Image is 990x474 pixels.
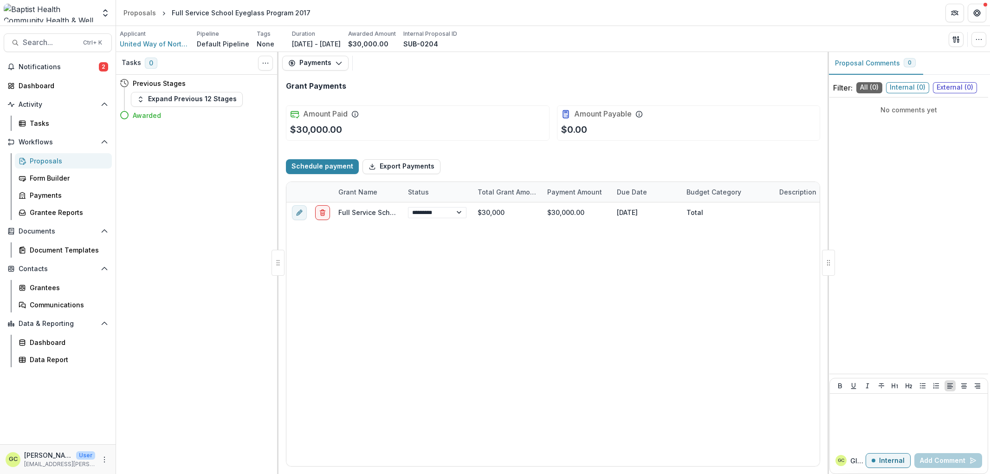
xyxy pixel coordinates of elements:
[686,208,703,217] div: Total
[348,39,388,49] p: $30,000.00
[30,208,104,217] div: Grantee Reports
[774,187,822,197] div: Description
[19,320,97,328] span: Data & Reporting
[914,453,982,468] button: Add Comment
[879,457,905,465] p: Internal
[611,182,681,202] div: Due Date
[4,59,112,74] button: Notifications2
[4,33,112,52] button: Search...
[828,52,923,75] button: Proposal Comments
[19,63,99,71] span: Notifications
[99,4,112,22] button: Open entity switcher
[120,39,189,49] a: United Way of Northeast [US_STATE], Inc.
[856,82,882,93] span: All ( 0 )
[933,82,977,93] span: External ( 0 )
[286,159,359,174] button: Schedule payment
[122,59,141,67] h3: Tasks
[958,380,970,391] button: Align Center
[282,56,349,71] button: Payments
[15,116,112,131] a: Tasks
[292,205,307,220] button: edit
[15,188,112,203] a: Payments
[30,245,104,255] div: Document Templates
[931,380,942,391] button: Ordered List
[76,451,95,460] p: User
[258,56,273,71] button: Toggle View Cancelled Tasks
[120,30,146,38] p: Applicant
[120,6,160,19] a: Proposals
[292,30,315,38] p: Duration
[4,78,112,93] a: Dashboard
[4,97,112,112] button: Open Activity
[286,82,346,91] h2: Grant Payments
[15,352,112,367] a: Data Report
[19,81,104,91] div: Dashboard
[850,456,866,466] p: Glenwood C
[472,182,542,202] div: Total Grant Amount
[681,182,774,202] div: Budget Category
[19,138,97,146] span: Workflows
[403,39,438,49] p: SUB-0204
[133,78,186,88] h4: Previous Stages
[19,227,97,235] span: Documents
[4,224,112,239] button: Open Documents
[972,380,983,391] button: Align Right
[333,182,402,202] div: Grant Name
[362,159,440,174] button: Export Payments
[24,450,72,460] p: [PERSON_NAME]
[945,4,964,22] button: Partners
[542,202,611,222] div: $30,000.00
[833,105,984,115] p: No comments yet
[99,454,110,465] button: More
[15,242,112,258] a: Document Templates
[402,182,472,202] div: Status
[833,82,853,93] p: Filter:
[123,8,156,18] div: Proposals
[30,190,104,200] div: Payments
[886,82,929,93] span: Internal ( 0 )
[30,283,104,292] div: Grantees
[19,265,97,273] span: Contacts
[835,380,846,391] button: Bold
[15,297,112,312] a: Communications
[866,453,911,468] button: Internal
[9,456,18,462] div: Glenwood Charles
[862,380,873,391] button: Italicize
[99,62,108,71] span: 2
[348,30,396,38] p: Awarded Amount
[542,187,608,197] div: Payment Amount
[402,187,434,197] div: Status
[917,380,928,391] button: Bullet List
[303,110,348,118] h2: Amount Paid
[876,380,887,391] button: Strike
[945,380,956,391] button: Align Left
[333,187,383,197] div: Grant Name
[561,123,587,136] p: $0.00
[30,300,104,310] div: Communications
[120,6,314,19] nav: breadcrumb
[19,101,97,109] span: Activity
[30,118,104,128] div: Tasks
[23,38,78,47] span: Search...
[472,202,542,222] div: $30,000
[903,380,914,391] button: Heading 2
[542,182,611,202] div: Payment Amount
[848,380,859,391] button: Underline
[4,4,95,22] img: Baptist Health Community Health & Well Being logo
[403,30,457,38] p: Internal Proposal ID
[30,338,104,347] div: Dashboard
[30,173,104,183] div: Form Builder
[338,208,477,216] a: Full Service School Eyeglass Program 2017
[574,110,632,118] h2: Amount Payable
[81,38,104,48] div: Ctrl + K
[172,8,311,18] div: Full Service School Eyeglass Program 2017
[774,182,843,202] div: Description
[611,202,681,222] div: [DATE]
[24,460,95,468] p: [EMAIL_ADDRESS][PERSON_NAME][DOMAIN_NAME]
[15,153,112,169] a: Proposals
